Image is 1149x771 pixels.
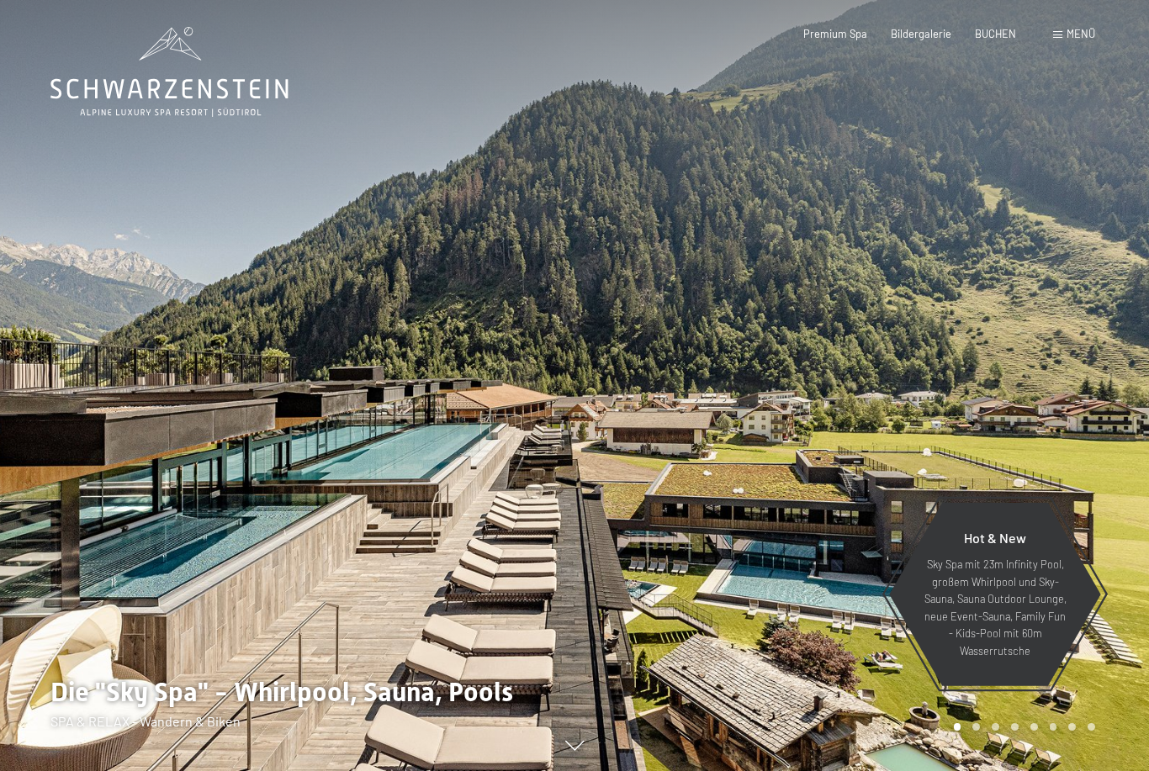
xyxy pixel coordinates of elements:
[972,723,980,731] div: Carousel Page 2
[1088,723,1095,731] div: Carousel Page 8
[891,27,951,40] a: Bildergalerie
[948,723,1095,731] div: Carousel Pagination
[1050,723,1057,731] div: Carousel Page 6
[888,502,1102,687] a: Hot & New Sky Spa mit 23m Infinity Pool, großem Whirlpool und Sky-Sauna, Sauna Outdoor Lounge, ne...
[992,723,999,731] div: Carousel Page 3
[1068,723,1076,731] div: Carousel Page 7
[975,27,1016,40] a: BUCHEN
[1030,723,1038,731] div: Carousel Page 5
[803,27,867,40] a: Premium Spa
[922,556,1068,659] p: Sky Spa mit 23m Infinity Pool, großem Whirlpool und Sky-Sauna, Sauna Outdoor Lounge, neue Event-S...
[954,723,961,731] div: Carousel Page 1 (Current Slide)
[1011,723,1019,731] div: Carousel Page 4
[1067,27,1095,40] span: Menü
[964,530,1026,546] span: Hot & New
